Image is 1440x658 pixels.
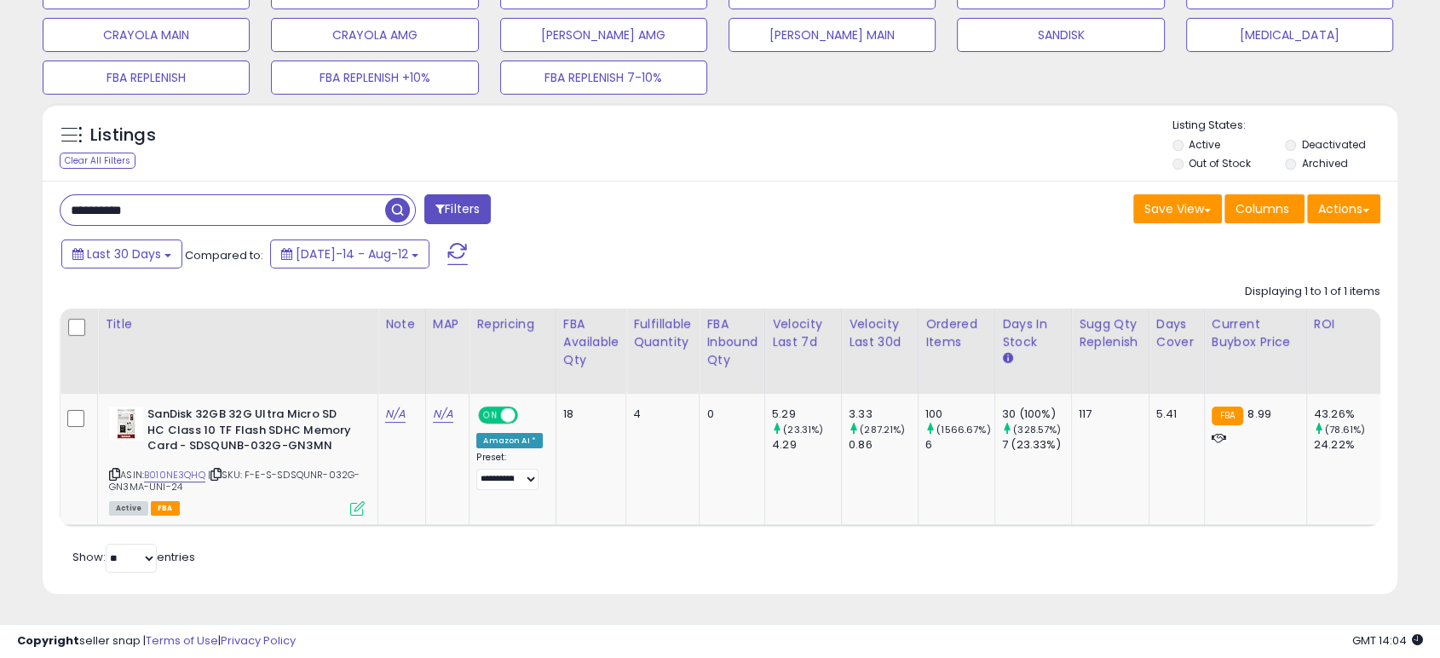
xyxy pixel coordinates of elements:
[925,437,994,453] div: 6
[1302,156,1348,170] label: Archived
[1172,118,1397,134] p: Listing States:
[706,315,757,369] div: FBA inbound Qty
[1307,194,1380,223] button: Actions
[1212,407,1243,425] small: FBA
[385,315,418,333] div: Note
[783,423,823,436] small: (23.31%)
[925,407,994,422] div: 100
[1302,137,1366,152] label: Deactivated
[433,315,462,333] div: MAP
[60,153,135,169] div: Clear All Filters
[109,468,360,493] span: | SKU: F-E-S-SDSQUNR-032G-GN3MA-UNI-24
[1314,407,1383,422] div: 43.26%
[772,407,841,422] div: 5.29
[151,501,180,516] span: FBA
[1156,407,1191,422] div: 5.41
[772,437,841,453] div: 4.29
[476,452,543,490] div: Preset:
[87,245,161,263] span: Last 30 Days
[706,407,752,422] div: 0
[61,240,182,268] button: Last 30 Days
[729,18,936,52] button: [PERSON_NAME] MAIN
[563,315,619,369] div: FBA Available Qty
[185,247,263,263] span: Compared to:
[772,315,834,351] div: Velocity Last 7d
[1002,407,1071,422] div: 30 (100%)
[1002,437,1071,453] div: 7 (23.33%)
[270,240,429,268] button: [DATE]-14 - Aug-12
[1189,137,1220,152] label: Active
[1352,632,1423,649] span: 2025-09-12 14:04 GMT
[1002,351,1012,367] small: Days In Stock.
[500,61,707,95] button: FBA REPLENISH 7-10%
[925,315,988,351] div: Ordered Items
[1189,156,1251,170] label: Out of Stock
[433,406,453,423] a: N/A
[147,407,354,459] b: SanDisk 32GB 32G Ultra Micro SD HC Class 10 TF Flash SDHC Memory Card - SDSQUNB-032G-GN3MN
[1236,200,1289,217] span: Columns
[146,632,218,649] a: Terms of Use
[633,407,686,422] div: 4
[1224,194,1305,223] button: Columns
[860,423,905,436] small: (287.21%)
[633,315,692,351] div: Fulfillable Quantity
[296,245,408,263] span: [DATE]-14 - Aug-12
[17,632,79,649] strong: Copyright
[109,407,143,441] img: 41qDvpJLA2L._SL40_.jpg
[480,408,501,423] span: ON
[1002,315,1064,351] div: Days In Stock
[1133,194,1222,223] button: Save View
[1247,406,1271,422] span: 8.99
[109,501,148,516] span: All listings currently available for purchase on Amazon
[476,315,549,333] div: Repricing
[1186,18,1393,52] button: [MEDICAL_DATA]
[1079,315,1142,351] div: Sugg Qty Replenish
[43,18,250,52] button: CRAYOLA MAIN
[221,632,296,649] a: Privacy Policy
[144,468,205,482] a: B010NE3QHQ
[72,549,195,565] span: Show: entries
[271,61,478,95] button: FBA REPLENISH +10%
[1325,423,1365,436] small: (78.61%)
[90,124,156,147] h5: Listings
[424,194,491,224] button: Filters
[936,423,991,436] small: (1566.67%)
[476,433,543,448] div: Amazon AI *
[385,406,406,423] a: N/A
[105,315,371,333] div: Title
[1079,407,1136,422] div: 117
[849,437,918,453] div: 0.86
[849,315,911,351] div: Velocity Last 30d
[1156,315,1197,351] div: Days Cover
[1245,284,1380,300] div: Displaying 1 to 1 of 1 items
[1071,309,1149,394] th: Please note that this number is a calculation based on your required days of coverage and your ve...
[1314,315,1376,333] div: ROI
[1314,437,1383,453] div: 24.22%
[43,61,250,95] button: FBA REPLENISH
[109,407,365,514] div: ASIN:
[957,18,1164,52] button: SANDISK
[271,18,478,52] button: CRAYOLA AMG
[563,407,613,422] div: 18
[516,408,543,423] span: OFF
[1013,423,1061,436] small: (328.57%)
[849,407,918,422] div: 3.33
[1212,315,1299,351] div: Current Buybox Price
[500,18,707,52] button: [PERSON_NAME] AMG
[17,633,296,649] div: seller snap | |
